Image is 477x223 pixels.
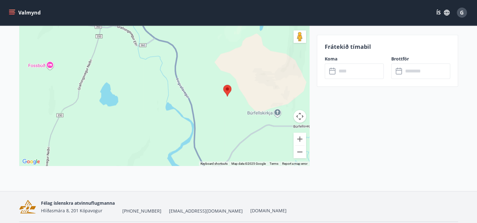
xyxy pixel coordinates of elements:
span: [EMAIL_ADDRESS][DOMAIN_NAME] [169,208,243,214]
button: Zoom out [294,146,306,158]
span: [PHONE_NUMBER] [122,208,161,214]
img: FGYwLRsDkrbKU9IF3wjeuKl1ApL8nCcSRU6gK6qq.png [19,200,36,213]
p: Frátekið tímabil [325,43,450,51]
button: G [454,5,469,20]
span: G [460,9,464,16]
img: Google [21,157,42,166]
a: [DOMAIN_NAME] [250,207,287,213]
button: Map camera controls [294,110,306,123]
a: Report a map error [282,162,307,165]
span: Map data ©2025 Google [231,162,266,165]
span: Félag íslenskra atvinnuflugmanna [41,200,115,206]
a: Terms (opens in new tab) [270,162,278,165]
button: Drag Pegman onto the map to open Street View [294,30,306,43]
span: Hlíðasmára 8, 201 Kópavogur [41,207,102,213]
button: ÍS [433,7,453,18]
label: Koma [325,56,384,62]
button: menu [8,7,43,18]
button: Keyboard shortcuts [201,161,228,166]
button: Zoom in [294,133,306,145]
a: Open this area in Google Maps (opens a new window) [21,157,42,166]
label: Brottför [391,56,450,62]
